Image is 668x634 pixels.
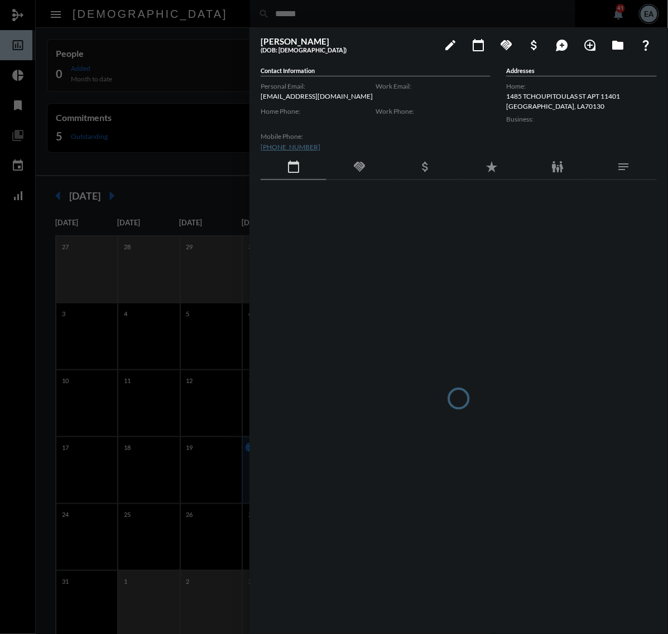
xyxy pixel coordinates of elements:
a: [PHONE_NUMBER] [261,143,320,151]
mat-icon: question_mark [639,38,652,52]
label: Home: [506,82,657,90]
label: Work Email: [376,82,491,90]
button: What If? [635,33,657,56]
mat-icon: calendar_today [287,160,300,173]
label: Business: [506,115,657,123]
p: 1485 TCHOUPITOULAS ST APT 11401 [506,92,657,100]
mat-icon: calendar_today [472,38,485,52]
mat-icon: handshake [499,38,513,52]
button: Add Introduction [579,33,601,56]
label: Mobile Phone: [261,132,376,141]
mat-icon: handshake [353,160,366,173]
label: Work Phone: [376,107,491,115]
mat-icon: notes [617,160,631,173]
h5: (DOB: [DEMOGRAPHIC_DATA]) [261,46,434,54]
h3: [PERSON_NAME] [261,36,434,46]
mat-icon: attach_money [419,160,432,173]
mat-icon: attach_money [527,38,541,52]
p: [GEOGRAPHIC_DATA] , LA 70130 [506,102,657,110]
button: Add Mention [551,33,573,56]
p: [EMAIL_ADDRESS][DOMAIN_NAME] [261,92,376,100]
button: Archives [607,33,629,56]
mat-icon: folder [611,38,624,52]
mat-icon: maps_ugc [555,38,569,52]
button: Add Commitment [495,33,517,56]
mat-icon: family_restroom [551,160,564,173]
button: Add Business [523,33,545,56]
mat-icon: star_rate [485,160,498,173]
mat-icon: loupe [583,38,597,52]
h5: Addresses [506,67,657,76]
button: Add meeting [467,33,489,56]
label: Personal Email: [261,82,376,90]
button: edit person [439,33,462,56]
h5: Contact Information [261,67,491,76]
mat-icon: edit [444,38,457,52]
label: Home Phone: [261,107,376,115]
